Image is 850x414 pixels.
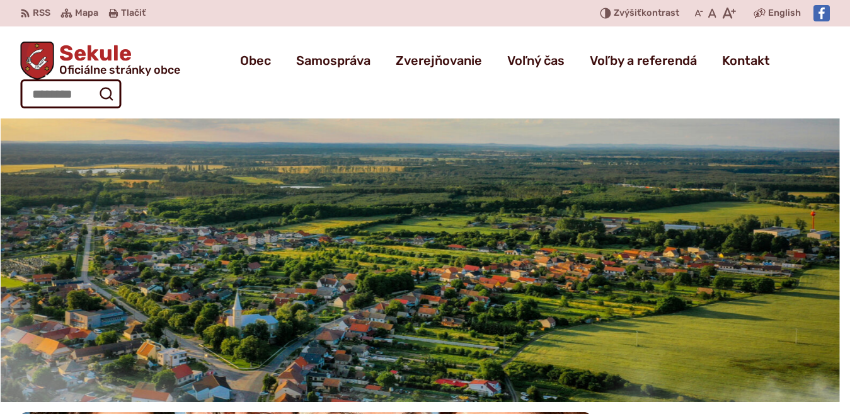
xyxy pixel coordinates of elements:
[396,43,482,78] a: Zverejňovanie
[296,43,370,78] a: Samospráva
[20,42,54,79] img: Prejsť na domovskú stránku
[54,43,180,76] h1: Sekule
[59,64,180,76] span: Oficiálne stránky obce
[20,42,180,79] a: Logo Sekule, prejsť na domovskú stránku.
[240,43,271,78] a: Obec
[614,8,641,18] span: Zvýšiť
[768,6,801,21] span: English
[33,6,50,21] span: RSS
[121,8,146,19] span: Tlačiť
[590,43,697,78] a: Voľby a referendá
[507,43,565,78] a: Voľný čas
[75,6,98,21] span: Mapa
[614,8,679,19] span: kontrast
[722,43,770,78] a: Kontakt
[813,5,830,21] img: Prejsť na Facebook stránku
[766,6,803,21] a: English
